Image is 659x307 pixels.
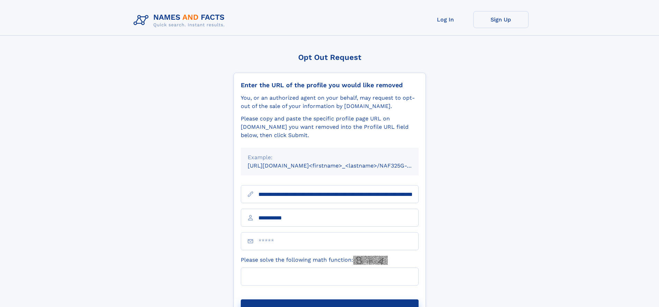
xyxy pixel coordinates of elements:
a: Log In [418,11,473,28]
div: Opt Out Request [234,53,426,62]
div: Please copy and paste the specific profile page URL on [DOMAIN_NAME] you want removed into the Pr... [241,115,419,139]
div: Enter the URL of the profile you would like removed [241,81,419,89]
a: Sign Up [473,11,529,28]
div: You, or an authorized agent on your behalf, may request to opt-out of the sale of your informatio... [241,94,419,110]
label: Please solve the following math function: [241,256,388,265]
small: [URL][DOMAIN_NAME]<firstname>_<lastname>/NAF325G-xxxxxxxx [248,162,432,169]
div: Example: [248,153,412,162]
img: Logo Names and Facts [131,11,230,30]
